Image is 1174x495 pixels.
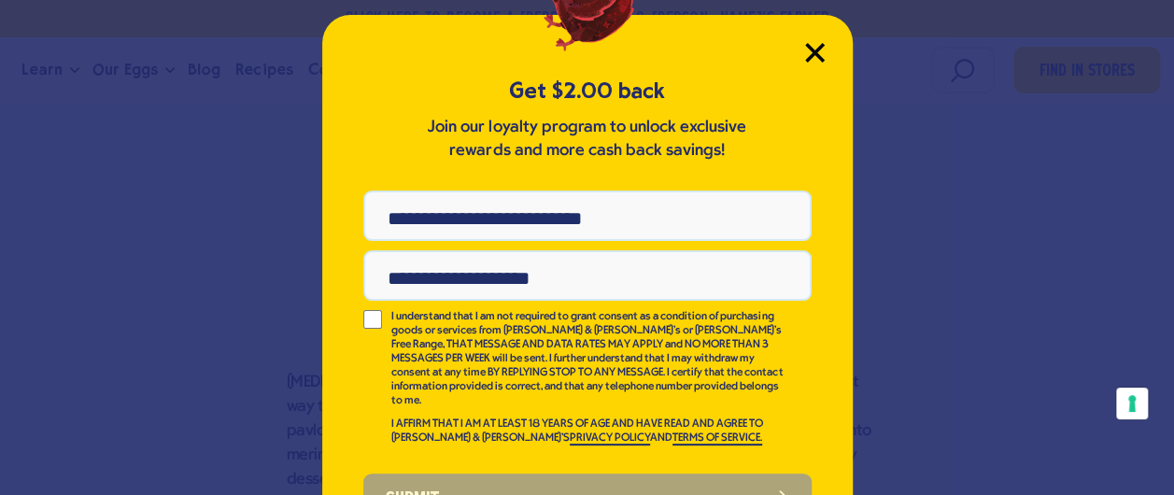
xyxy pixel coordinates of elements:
[363,310,382,329] input: I understand that I am not required to grant consent as a condition of purchasing goods or servic...
[424,116,751,163] p: Join our loyalty program to unlock exclusive rewards and more cash back savings!
[391,417,785,445] p: I AFFIRM THAT I AM AT LEAST 18 YEARS OF AGE AND HAVE READ AND AGREE TO [PERSON_NAME] & [PERSON_NA...
[805,43,825,63] button: Close Modal
[570,432,650,445] a: PRIVACY POLICY
[672,432,762,445] a: TERMS OF SERVICE.
[391,310,785,408] p: I understand that I am not required to grant consent as a condition of purchasing goods or servic...
[1116,388,1148,419] button: Your consent preferences for tracking technologies
[363,76,812,106] h5: Get $2.00 back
